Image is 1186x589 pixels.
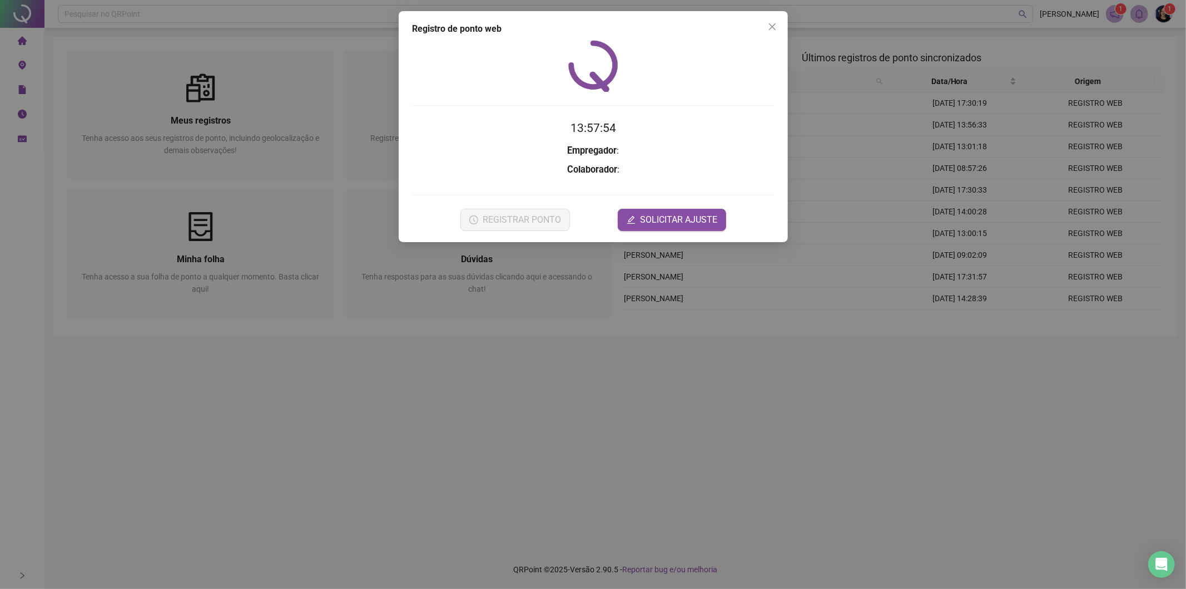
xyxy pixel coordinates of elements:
[1148,551,1175,578] div: Open Intercom Messenger
[768,22,777,31] span: close
[627,215,636,224] span: edit
[460,209,569,231] button: REGISTRAR PONTO
[567,145,617,156] strong: Empregador
[763,18,781,36] button: Close
[567,164,617,175] strong: Colaborador
[618,209,726,231] button: editSOLICITAR AJUSTE
[570,121,616,135] time: 13:57:54
[568,40,618,92] img: QRPoint
[412,22,775,36] div: Registro de ponto web
[412,163,775,177] h3: :
[640,213,717,227] span: SOLICITAR AJUSTE
[412,144,775,158] h3: :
